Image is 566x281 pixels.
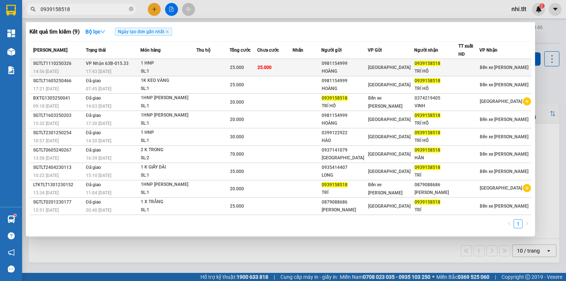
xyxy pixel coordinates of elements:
div: LONG [322,171,367,179]
span: 17:21 [DATE] [33,86,59,91]
div: 1 X TRẮNG [141,198,196,206]
span: Người nhận [414,48,438,53]
div: TRÍ HỒ [415,137,458,145]
span: 0939158518 [415,61,440,66]
span: 12:51 [DATE] [33,208,59,213]
span: 11:04 [DATE] [86,190,111,195]
text: BXTG1110250138 [46,35,139,48]
span: [GEOGRAPHIC_DATA] [368,169,410,174]
span: [GEOGRAPHIC_DATA] [480,185,522,191]
button: left [505,219,514,228]
div: BXTG1305250041 [33,94,84,102]
span: Bến xe [PERSON_NAME] [480,204,528,209]
span: 13:58 [DATE] [33,156,59,161]
img: solution-icon [7,66,15,74]
span: 09:18 [DATE] [33,104,59,109]
span: left [507,221,511,226]
span: 25.000 [230,82,244,87]
span: 14:56 [DATE] [33,69,59,74]
span: 25.000 [230,204,244,209]
span: Bến xe [PERSON_NAME] [480,152,528,157]
span: 15:32 [DATE] [33,121,59,126]
div: HOÀNG [322,119,367,127]
span: 20.000 [230,100,244,105]
span: [GEOGRAPHIC_DATA] [368,117,410,122]
span: Tổng cước [230,48,251,53]
span: [GEOGRAPHIC_DATA] [368,152,410,157]
div: [GEOGRAPHIC_DATA] [322,154,367,162]
span: Bến xe [PERSON_NAME] [368,182,402,195]
div: HOÀNG [322,85,367,93]
button: right [523,219,531,228]
span: 35.000 [230,169,244,174]
div: 0879088686 [415,181,458,189]
span: 0939158518 [322,96,347,101]
span: 20:40 [DATE] [86,208,111,213]
div: 0399122922 [322,129,367,137]
span: Đã giao [86,182,101,187]
div: SGTLT2301250254 [33,129,84,137]
span: question-circle [8,232,15,239]
div: HẢO [322,137,367,145]
div: TRÍ HỒ [415,119,458,127]
div: 0935414407 [322,164,367,171]
h3: Kết quả tìm kiếm ( 9 ) [29,28,80,36]
span: 17:43 [DATE] [86,69,111,74]
span: 0939158518 [415,148,440,153]
div: 0937141079 [322,146,367,154]
span: 14:20 [DATE] [86,138,111,143]
span: 0939158518 [415,78,440,83]
span: VP Nhận 63B-015.33 [86,61,129,66]
span: close-circle [129,6,133,13]
span: 17:30 [DATE] [86,121,111,126]
span: VP Nhận [479,48,497,53]
div: SGTLT0605240267 [33,146,84,154]
div: SL: 1 [141,119,196,128]
span: [GEOGRAPHIC_DATA] [368,65,410,70]
div: SL: 2 [141,154,196,162]
span: 14:03 [DATE] [86,104,111,109]
span: Bến xe [PERSON_NAME] [480,117,528,122]
li: Next Page [523,219,531,228]
img: dashboard-icon [7,30,15,37]
span: 0939158518 [415,113,440,118]
span: Chưa cước [257,48,279,53]
div: 1K KEO VÀNG [141,77,196,85]
span: message [8,266,15,273]
div: 1 HNP [141,129,196,137]
span: VP Gửi [368,48,382,53]
span: Bến xe [PERSON_NAME] [480,82,528,87]
img: warehouse-icon [7,215,15,223]
span: Đã giao [86,165,101,170]
span: Bến xe [PERSON_NAME] [480,134,528,139]
div: 1HNP [PERSON_NAME] [141,181,196,189]
span: close [165,30,169,34]
span: 13:34 [DATE] [33,190,59,195]
span: [GEOGRAPHIC_DATA] [368,134,410,139]
div: 0374219405 [415,94,458,102]
span: Nhãn [293,48,303,53]
span: 20.000 [230,186,244,191]
li: 1 [514,219,523,228]
div: 1HNP [PERSON_NAME] [141,94,196,102]
span: [PERSON_NAME] [33,48,67,53]
div: 1HNP [PERSON_NAME] [141,111,196,119]
span: plus-circle [523,184,531,192]
div: 1 K GIẤY DÀI [141,163,196,171]
span: 0939158518 [322,182,347,187]
span: 10:57 [DATE] [33,138,59,143]
div: TRÍ HỒ [415,85,458,93]
span: 10:22 [DATE] [33,173,59,178]
img: warehouse-icon [7,48,15,56]
span: 16:39 [DATE] [86,156,111,161]
img: logo-vxr [6,5,16,16]
span: Ngày tạo đơn gần nhất [115,28,172,36]
button: Bộ lọcdown [80,26,111,38]
span: [GEOGRAPHIC_DATA] [368,204,410,209]
div: SL: 1 [141,206,196,214]
div: TRÍ [322,189,367,197]
span: search [31,7,36,12]
div: SGTLT1110250326 [33,60,84,67]
span: 25.000 [230,65,244,70]
span: Món hàng [140,48,161,53]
